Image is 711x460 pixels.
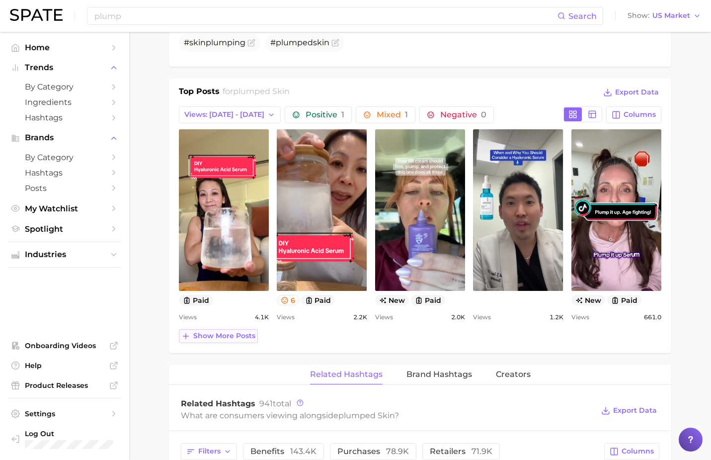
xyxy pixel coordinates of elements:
span: new [571,295,606,305]
button: Brands [8,130,121,145]
span: Trends [25,63,104,72]
span: Log Out [25,429,116,438]
a: My Watchlist [8,201,121,216]
button: Industries [8,247,121,262]
span: Views [277,311,295,323]
div: What are consumers viewing alongside ? [181,409,594,422]
span: Views [473,311,491,323]
a: Log out. Currently logged in with e-mail emily.frye@galderma.com. [8,426,121,452]
a: Settings [8,406,121,421]
span: Positive [306,111,344,119]
span: Related Hashtags [181,399,255,408]
span: 1 [405,110,408,119]
span: 1.2k [550,311,563,323]
span: Export Data [615,88,659,96]
span: Industries [25,250,104,259]
button: paid [607,295,641,305]
button: Trends [8,60,121,75]
span: US Market [652,13,690,18]
span: 78.9k [386,447,409,456]
button: Views: [DATE] - [DATE] [179,106,281,123]
a: Ingredients [8,94,121,110]
span: Settings [25,409,104,418]
span: Home [25,43,104,52]
button: paid [301,295,335,305]
span: Creators [496,370,531,379]
span: 0 [481,110,486,119]
span: plumped skin [338,411,395,420]
span: 1 [341,110,344,119]
span: # [270,38,329,47]
span: Views [375,311,393,323]
input: Search here for a brand, industry, or ingredient [93,7,557,24]
button: Columns [606,106,661,123]
a: Product Releases [8,378,121,393]
span: Spotlight [25,224,104,234]
a: Posts [8,181,121,196]
span: Show [628,13,649,18]
span: # plumping [184,38,245,47]
span: Search [568,11,597,21]
span: Views: [DATE] - [DATE] [184,110,264,119]
button: ShowUS Market [625,9,704,22]
span: Views [571,311,589,323]
a: Hashtags [8,165,121,181]
span: Onboarding Videos [25,341,104,350]
h2: for [223,86,290,100]
span: skin [313,38,329,47]
a: Home [8,40,121,55]
span: Show more posts [193,332,255,340]
h1: Top Posts [179,86,220,100]
span: plumped [276,38,313,47]
span: by Category [25,82,104,92]
span: Export Data [613,406,657,415]
span: Hashtags [25,168,104,178]
span: Filters [198,447,221,456]
button: Show more posts [179,329,258,343]
button: Filters [181,443,237,460]
a: by Category [8,150,121,165]
span: 2.2k [353,311,367,323]
span: 941 [259,399,273,408]
button: Flag as miscategorized or irrelevant [247,39,255,47]
span: Brand Hashtags [406,370,472,379]
button: Export Data [601,86,661,99]
span: benefits [250,448,316,456]
span: skin [189,38,206,47]
button: Flag as miscategorized or irrelevant [331,39,339,47]
span: Brands [25,133,104,142]
a: Help [8,358,121,373]
span: Product Releases [25,381,104,390]
span: Ingredients [25,97,104,107]
span: Mixed [377,111,408,119]
img: SPATE [10,9,63,21]
button: paid [411,295,445,305]
button: Columns [604,443,659,460]
span: Help [25,361,104,370]
span: My Watchlist [25,204,104,213]
a: Spotlight [8,221,121,237]
button: Export Data [599,404,659,418]
a: Onboarding Videos [8,338,121,353]
span: 661.0 [644,311,661,323]
span: Posts [25,184,104,193]
span: total [259,399,291,408]
span: 4.1k [255,311,269,323]
a: Hashtags [8,110,121,125]
span: 143.4k [290,447,316,456]
span: Negative [440,111,486,119]
span: new [375,295,409,305]
span: Hashtags [25,113,104,122]
span: Columns [622,447,654,456]
span: purchases [337,448,409,456]
span: by Category [25,153,104,162]
span: Related Hashtags [310,370,383,379]
span: 2.0k [451,311,465,323]
span: Views [179,311,197,323]
span: plumped skin [233,87,290,96]
span: Columns [624,110,656,119]
button: 6 [277,295,299,305]
button: paid [179,295,213,305]
span: retailers [430,448,492,456]
a: by Category [8,79,121,94]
